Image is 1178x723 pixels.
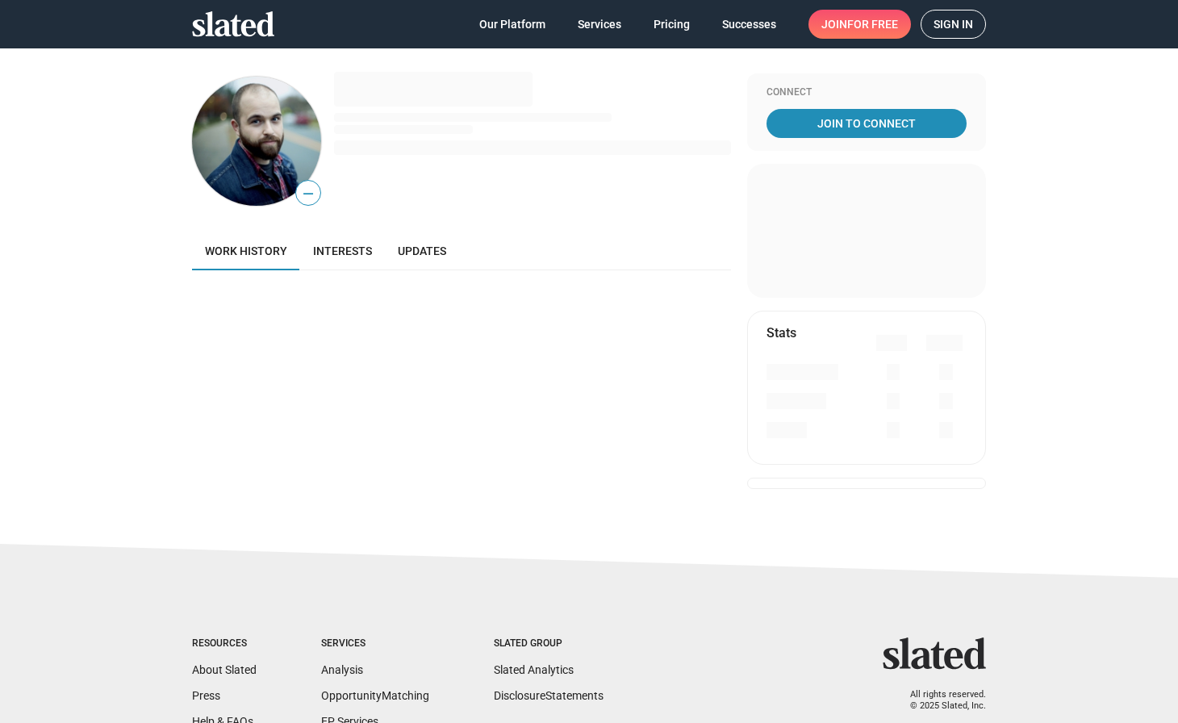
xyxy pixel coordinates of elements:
mat-card-title: Stats [767,324,796,341]
a: Pricing [641,10,703,39]
span: Join [821,10,898,39]
div: Services [321,637,429,650]
span: Sign in [934,10,973,38]
span: Updates [398,244,446,257]
a: Updates [385,232,459,270]
span: Interests [313,244,372,257]
span: Our Platform [479,10,545,39]
a: Work history [192,232,300,270]
p: All rights reserved. © 2025 Slated, Inc. [893,689,986,713]
span: for free [847,10,898,39]
a: Join To Connect [767,109,967,138]
a: Interests [300,232,385,270]
span: Services [578,10,621,39]
a: DisclosureStatements [494,689,604,702]
a: Joinfor free [808,10,911,39]
a: Our Platform [466,10,558,39]
a: Successes [709,10,789,39]
div: Resources [192,637,257,650]
div: Slated Group [494,637,604,650]
span: Work history [205,244,287,257]
a: About Slated [192,663,257,676]
a: Slated Analytics [494,663,574,676]
span: Successes [722,10,776,39]
a: Analysis [321,663,363,676]
a: Press [192,689,220,702]
a: OpportunityMatching [321,689,429,702]
span: Join To Connect [770,109,963,138]
div: Connect [767,86,967,99]
a: Sign in [921,10,986,39]
span: Pricing [654,10,690,39]
span: — [296,183,320,204]
a: Services [565,10,634,39]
